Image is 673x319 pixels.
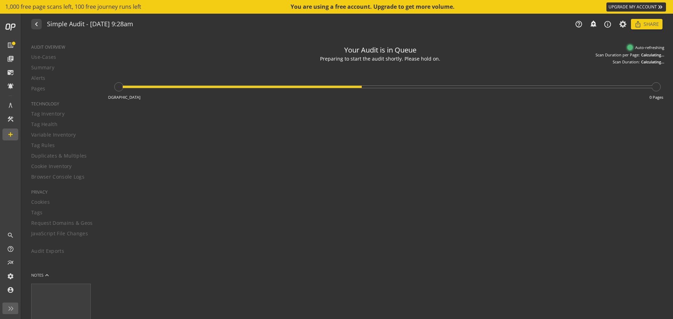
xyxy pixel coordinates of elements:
[7,69,14,76] mat-icon: mark_email_read
[641,52,664,58] div: Calculating...
[606,2,666,12] a: UPGRADE MY ACCOUNT
[43,272,50,279] mat-icon: keyboard_arrow_up
[32,20,40,28] mat-icon: navigate_before
[320,55,440,63] div: Preparing to start the audit shortly. Please hold on.
[634,21,641,28] mat-icon: ios_share
[7,259,14,266] mat-icon: multiline_chart
[5,3,141,11] span: 1,000 free page scans left, 100 free journey runs left
[291,3,455,11] div: You are using a free account. Upgrade to get more volume.
[657,4,664,11] mat-icon: keyboard_double_arrow_right
[7,232,14,239] mat-icon: search
[575,20,583,28] mat-icon: help_outline
[627,45,664,50] div: Auto-refreshing
[644,18,659,30] span: Share
[650,95,663,100] div: 0 Pages
[7,102,14,109] mat-icon: architecture
[97,95,141,100] div: In [GEOGRAPHIC_DATA]
[590,20,597,27] mat-icon: add_alert
[596,52,640,58] div: Scan Duration per Page:
[344,45,416,55] div: Your Audit is in Queue
[7,116,14,123] mat-icon: construction
[631,19,662,29] button: Share
[7,42,14,49] mat-icon: list_alt
[7,83,14,90] mat-icon: notifications_active
[7,245,14,252] mat-icon: help_outline
[7,55,14,62] mat-icon: library_books
[604,20,612,28] mat-icon: info_outline
[31,267,50,284] button: NOTES
[641,59,664,65] div: Calculating...
[7,286,14,293] mat-icon: account_circle
[7,273,14,280] mat-icon: settings
[47,21,133,28] h1: Simple Audit - 30 August 2025 | 9:28am
[613,59,640,65] div: Scan Duration:
[7,131,14,138] mat-icon: add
